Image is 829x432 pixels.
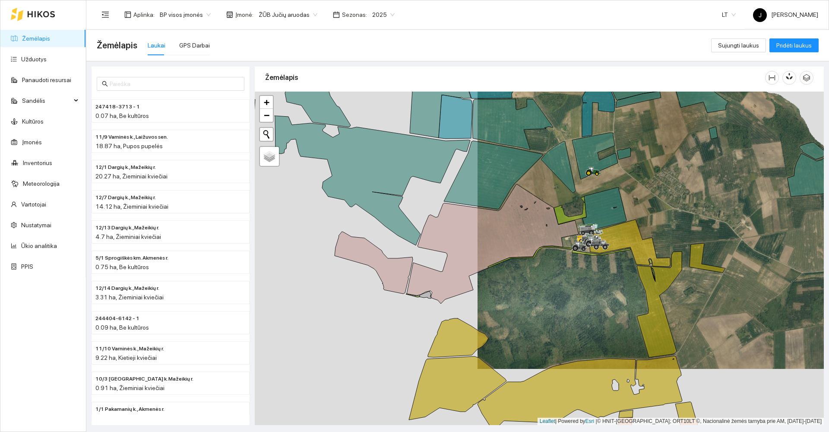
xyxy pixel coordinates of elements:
[22,76,71,83] a: Panaudoti resursai
[342,10,367,19] span: Sezonas :
[95,314,139,323] span: 244404-6142 - 1
[95,143,163,149] span: 18.87 ha, Pupos pupelės
[235,10,253,19] span: Įmonė :
[22,92,71,109] span: Sandėlis
[596,418,597,424] span: |
[95,264,149,270] span: 0.75 ha, Be kultūros
[179,41,210,50] div: GPS Darbai
[585,418,595,424] a: Esri
[22,118,44,125] a: Kultūros
[95,103,140,111] span: 247418-3713 - 1
[260,147,279,166] a: Layers
[97,38,137,52] span: Žemėlapis
[23,180,60,187] a: Meteorologija
[95,354,157,361] span: 9.22 ha, Kietieji kviečiai
[776,41,812,50] span: Pridėti laukus
[95,112,149,119] span: 0.07 ha, Be kultūros
[97,6,114,23] button: menu-fold
[769,38,819,52] button: Pridėti laukus
[759,8,762,22] span: J
[333,11,340,18] span: calendar
[264,97,269,108] span: +
[718,41,759,50] span: Sujungti laukus
[226,11,233,18] span: shop
[538,418,824,425] div: | Powered by © HNIT-[GEOGRAPHIC_DATA]; ORT10LT ©, Nacionalinė žemės tarnyba prie AM, [DATE]-[DATE]
[540,418,555,424] a: Leaflet
[711,42,766,49] a: Sujungti laukus
[101,11,109,19] span: menu-fold
[21,201,46,208] a: Vartotojai
[753,11,818,18] span: [PERSON_NAME]
[260,96,273,109] a: Zoom in
[95,284,159,292] span: 12/14 Dargių k., Mažeikių r.
[95,375,193,383] span: 10/3 Kalniškių k. Mažeikių r.
[259,8,317,21] span: ŽŪB Jučių aruodas
[260,109,273,122] a: Zoom out
[21,222,51,229] a: Nustatymai
[765,71,779,85] button: column-width
[722,8,736,21] span: LT
[265,65,765,90] div: Žemėlapis
[124,11,131,18] span: layout
[95,133,168,141] span: 11/9 Varninės k., Laižuvos sen.
[95,163,156,172] span: 12/1 Dargių k., Mažeikių r.
[22,35,50,42] a: Žemėlapis
[766,74,778,81] span: column-width
[95,224,159,232] span: 12/13 Dargių k., Mažeikių r.
[95,324,149,331] span: 0.09 ha, Be kultūros
[110,79,239,89] input: Paieška
[21,56,47,63] a: Užduotys
[264,110,269,121] span: −
[102,81,108,87] span: search
[95,173,168,180] span: 20.27 ha, Žieminiai kviečiai
[95,203,168,210] span: 14.12 ha, Žieminiai kviečiai
[95,384,165,391] span: 0.91 ha, Žieminiai kviečiai
[133,10,155,19] span: Aplinka :
[148,41,165,50] div: Laukai
[95,405,165,413] span: 1/1 Pakamanių k., Akmenės r.
[95,294,164,301] span: 3.31 ha, Žieminiai kviečiai
[711,38,766,52] button: Sujungti laukus
[23,159,52,166] a: Inventorius
[22,139,42,146] a: Įmonės
[95,194,156,202] span: 12/7 Dargių k., Mažeikių r.
[95,233,161,240] span: 4.7 ha, Žieminiai kviečiai
[160,8,211,21] span: BP visos įmonės
[21,242,57,249] a: Ūkio analitika
[372,8,395,21] span: 2025
[21,263,33,270] a: PPIS
[260,128,273,141] button: Initiate a new search
[95,254,168,262] span: 5/1 Sprogiškės km. Akmenės r.
[95,345,164,353] span: 11/10 Varninės k., Mažeikių r.
[769,42,819,49] a: Pridėti laukus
